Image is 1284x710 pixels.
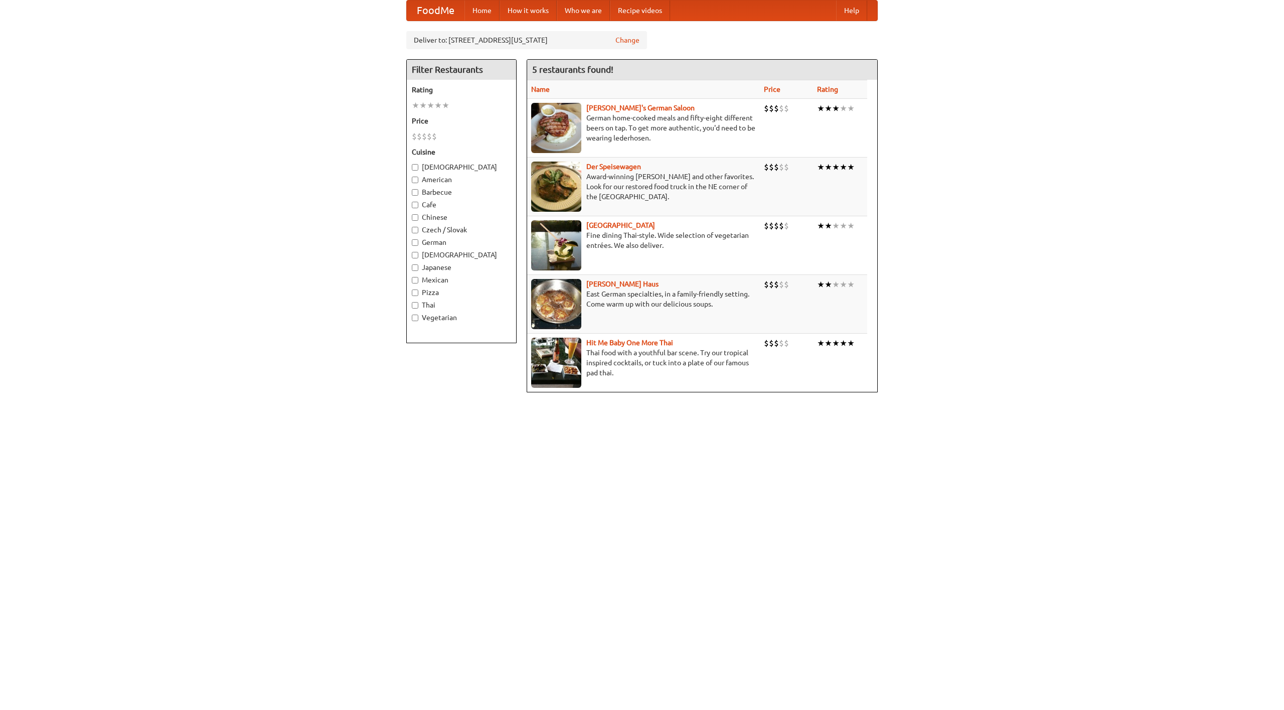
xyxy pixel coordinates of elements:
[531,289,756,309] p: East German specialties, in a family-friendly setting. Come warm up with our delicious soups.
[779,220,784,231] li: $
[817,338,825,349] li: ★
[412,239,418,246] input: German
[412,300,511,310] label: Thai
[817,220,825,231] li: ★
[407,60,516,80] h4: Filter Restaurants
[825,338,832,349] li: ★
[531,113,756,143] p: German home-cooked meals and fifty-eight different beers on tap. To get more authentic, you'd nee...
[764,338,769,349] li: $
[412,187,511,197] label: Barbecue
[610,1,670,21] a: Recipe videos
[412,100,419,111] li: ★
[847,162,855,173] li: ★
[832,103,840,114] li: ★
[412,315,418,321] input: Vegetarian
[557,1,610,21] a: Who we are
[531,230,756,250] p: Fine dining Thai-style. Wide selection of vegetarian entrées. We also deliver.
[774,279,779,290] li: $
[764,279,769,290] li: $
[840,338,847,349] li: ★
[412,164,418,171] input: [DEMOGRAPHIC_DATA]
[784,220,789,231] li: $
[586,163,641,171] a: Der Speisewagen
[817,85,838,93] a: Rating
[764,162,769,173] li: $
[586,280,659,288] a: [PERSON_NAME] Haus
[840,220,847,231] li: ★
[412,290,418,296] input: Pizza
[779,162,784,173] li: $
[412,225,511,235] label: Czech / Slovak
[412,214,418,221] input: Chinese
[779,103,784,114] li: $
[412,250,511,260] label: [DEMOGRAPHIC_DATA]
[615,35,639,45] a: Change
[531,162,581,212] img: speisewagen.jpg
[840,279,847,290] li: ★
[531,348,756,378] p: Thai food with a youthful bar scene. Try our tropical inspired cocktails, or tuck into a plate of...
[586,339,673,347] a: Hit Me Baby One More Thai
[784,338,789,349] li: $
[586,104,695,112] b: [PERSON_NAME]'s German Saloon
[531,220,581,270] img: satay.jpg
[412,252,418,258] input: [DEMOGRAPHIC_DATA]
[412,275,511,285] label: Mexican
[412,189,418,196] input: Barbecue
[832,338,840,349] li: ★
[774,103,779,114] li: $
[779,279,784,290] li: $
[412,202,418,208] input: Cafe
[531,172,756,202] p: Award-winning [PERSON_NAME] and other favorites. Look for our restored food truck in the NE corne...
[847,103,855,114] li: ★
[847,338,855,349] li: ★
[412,262,511,272] label: Japanese
[784,103,789,114] li: $
[847,220,855,231] li: ★
[586,221,655,229] a: [GEOGRAPHIC_DATA]
[434,100,442,111] li: ★
[412,131,417,142] li: $
[779,338,784,349] li: $
[412,264,418,271] input: Japanese
[769,338,774,349] li: $
[832,220,840,231] li: ★
[412,162,511,172] label: [DEMOGRAPHIC_DATA]
[817,279,825,290] li: ★
[412,227,418,233] input: Czech / Slovak
[764,220,769,231] li: $
[419,100,427,111] li: ★
[836,1,867,21] a: Help
[407,1,464,21] a: FoodMe
[784,162,789,173] li: $
[417,131,422,142] li: $
[412,212,511,222] label: Chinese
[531,85,550,93] a: Name
[832,279,840,290] li: ★
[825,162,832,173] li: ★
[769,103,774,114] li: $
[432,131,437,142] li: $
[825,220,832,231] li: ★
[840,162,847,173] li: ★
[769,162,774,173] li: $
[427,100,434,111] li: ★
[500,1,557,21] a: How it works
[412,200,511,210] label: Cafe
[406,31,647,49] div: Deliver to: [STREET_ADDRESS][US_STATE]
[769,279,774,290] li: $
[412,85,511,95] h5: Rating
[412,313,511,323] label: Vegetarian
[412,237,511,247] label: German
[764,103,769,114] li: $
[412,288,511,298] label: Pizza
[825,279,832,290] li: ★
[847,279,855,290] li: ★
[832,162,840,173] li: ★
[825,103,832,114] li: ★
[412,302,418,309] input: Thai
[422,131,427,142] li: $
[840,103,847,114] li: ★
